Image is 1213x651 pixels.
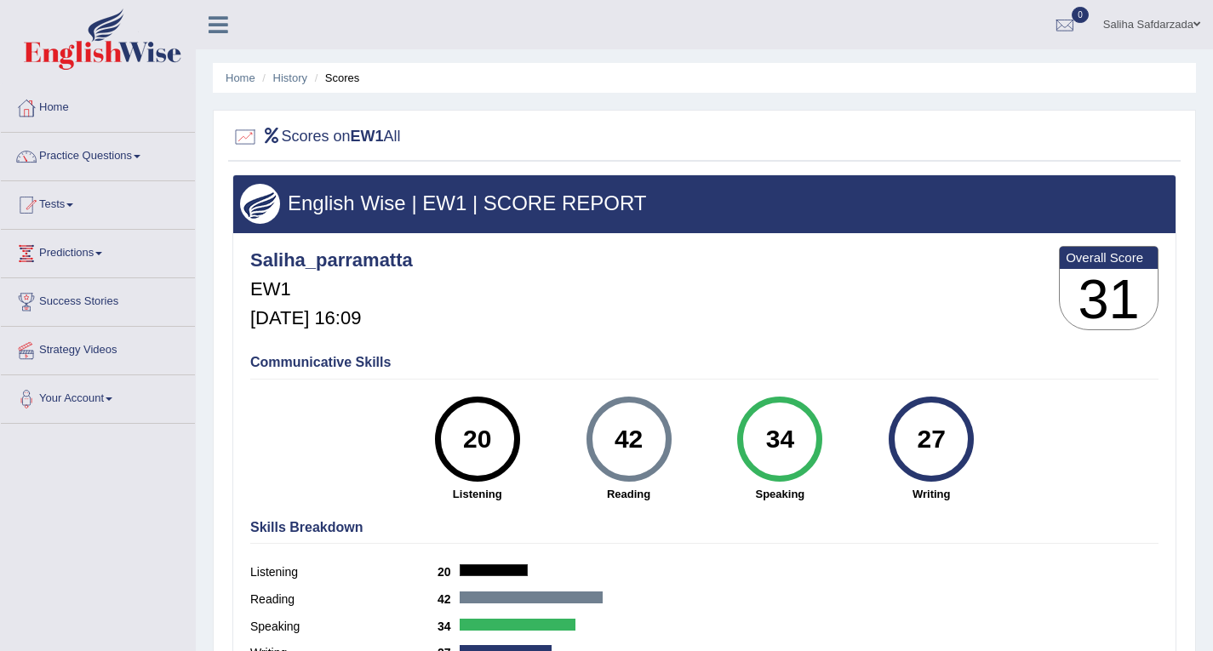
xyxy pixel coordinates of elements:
strong: Reading [562,486,696,502]
div: 20 [446,403,508,475]
b: 42 [438,592,460,606]
a: Tests [1,181,195,224]
li: Scores [311,70,360,86]
b: EW1 [351,128,384,145]
h2: Scores on All [232,124,401,150]
span: 0 [1072,7,1089,23]
b: 34 [438,620,460,633]
strong: Writing [864,486,998,502]
div: 34 [749,403,811,475]
label: Speaking [250,618,438,636]
img: wings.png [240,184,280,224]
a: Success Stories [1,278,195,321]
h5: [DATE] 16:09 [250,308,413,328]
h5: EW1 [250,279,413,300]
a: Predictions [1,230,195,272]
h3: 31 [1060,269,1158,330]
a: Home [226,71,255,84]
a: Your Account [1,375,195,418]
a: Home [1,84,195,127]
label: Listening [250,563,438,581]
h4: Skills Breakdown [250,520,1159,535]
strong: Listening [410,486,545,502]
div: 42 [598,403,660,475]
label: Reading [250,591,438,608]
div: 27 [901,403,963,475]
b: Overall Score [1066,250,1152,265]
h4: Communicative Skills [250,355,1159,370]
a: Strategy Videos [1,327,195,369]
a: History [273,71,307,84]
h4: Saliha_parramatta [250,250,413,271]
h3: English Wise | EW1 | SCORE REPORT [240,192,1169,214]
a: Practice Questions [1,133,195,175]
b: 20 [438,565,460,579]
strong: Speaking [712,486,847,502]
